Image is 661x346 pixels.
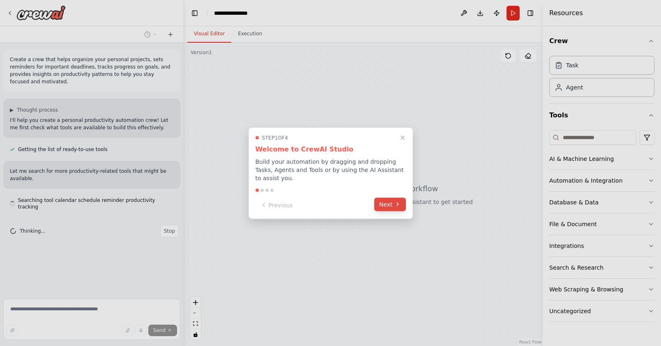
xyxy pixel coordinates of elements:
[262,134,288,141] span: Step 1 of 4
[256,157,406,182] p: Build your automation by dragging and dropping Tasks, Agents and Tools or by using the AI Assista...
[256,144,406,154] h3: Welcome to CrewAI Studio
[189,7,200,19] button: Hide left sidebar
[398,133,408,142] button: Close walkthrough
[374,197,406,211] button: Next
[256,198,298,212] button: Previous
